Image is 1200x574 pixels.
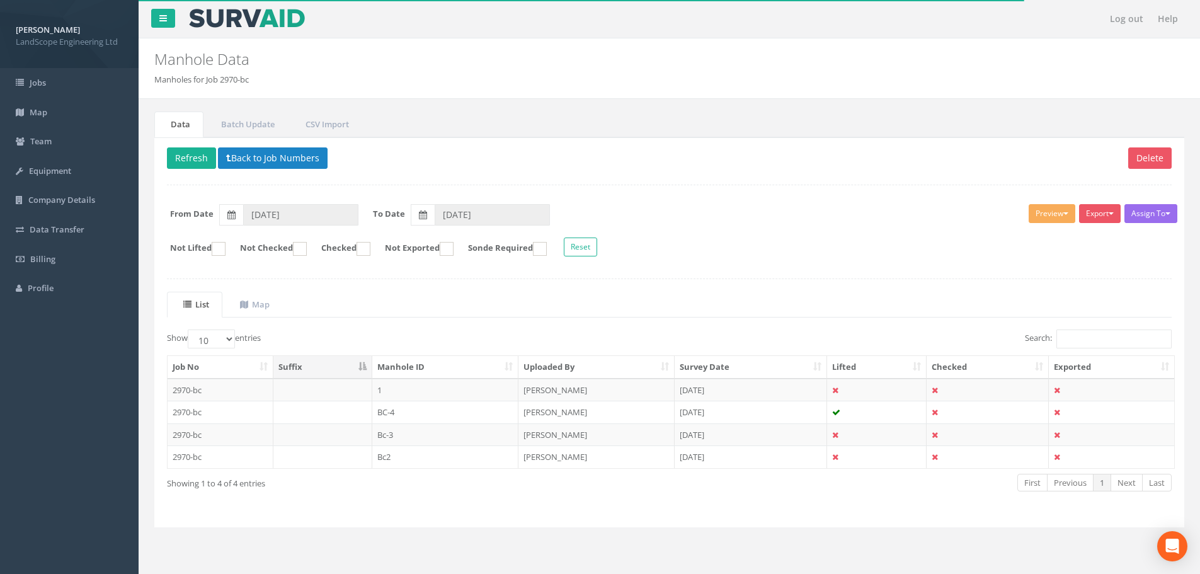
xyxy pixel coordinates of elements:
[30,106,47,118] span: Map
[675,356,827,379] th: Survey Date: activate to sort column ascending
[168,445,273,468] td: 2970-bc
[170,208,214,220] label: From Date
[224,292,283,318] a: Map
[240,299,270,310] uib-tab-heading: Map
[168,379,273,401] td: 2970-bc
[372,242,454,256] label: Not Exported
[1017,474,1048,492] a: First
[167,292,222,318] a: List
[372,423,519,446] td: Bc-3
[564,238,597,256] button: Reset
[167,473,574,490] div: Showing 1 to 4 of 4 entries
[168,401,273,423] td: 2970-bc
[16,21,123,47] a: [PERSON_NAME] LandScope Engineering Ltd
[675,445,827,468] td: [DATE]
[1056,330,1172,348] input: Search:
[1128,147,1172,169] button: Delete
[227,242,307,256] label: Not Checked
[28,194,95,205] span: Company Details
[1047,474,1094,492] a: Previous
[309,242,370,256] label: Checked
[518,423,675,446] td: [PERSON_NAME]
[675,423,827,446] td: [DATE]
[372,445,519,468] td: Bc2
[675,379,827,401] td: [DATE]
[218,147,328,169] button: Back to Job Numbers
[188,330,235,348] select: Showentries
[1025,330,1172,348] label: Search:
[675,401,827,423] td: [DATE]
[1049,356,1174,379] th: Exported: activate to sort column ascending
[29,165,71,176] span: Equipment
[183,299,209,310] uib-tab-heading: List
[435,204,550,226] input: To Date
[1029,204,1075,223] button: Preview
[28,282,54,294] span: Profile
[30,224,84,235] span: Data Transfer
[827,356,927,379] th: Lifted: activate to sort column ascending
[1142,474,1172,492] a: Last
[518,379,675,401] td: [PERSON_NAME]
[289,112,362,137] a: CSV Import
[372,401,519,423] td: BC-4
[154,74,249,86] li: Manholes for Job 2970-bc
[1079,204,1121,223] button: Export
[1157,531,1187,561] div: Open Intercom Messenger
[927,356,1049,379] th: Checked: activate to sort column ascending
[1093,474,1111,492] a: 1
[1111,474,1143,492] a: Next
[16,24,80,35] strong: [PERSON_NAME]
[154,51,1010,67] h2: Manhole Data
[168,356,273,379] th: Job No: activate to sort column ascending
[167,147,216,169] button: Refresh
[243,204,358,226] input: From Date
[455,242,547,256] label: Sonde Required
[168,423,273,446] td: 2970-bc
[273,356,372,379] th: Suffix: activate to sort column descending
[157,242,226,256] label: Not Lifted
[30,253,55,265] span: Billing
[518,445,675,468] td: [PERSON_NAME]
[154,112,203,137] a: Data
[16,36,123,48] span: LandScope Engineering Ltd
[30,135,52,147] span: Team
[518,401,675,423] td: [PERSON_NAME]
[1124,204,1177,223] button: Assign To
[30,77,46,88] span: Jobs
[372,356,519,379] th: Manhole ID: activate to sort column ascending
[373,208,405,220] label: To Date
[372,379,519,401] td: 1
[518,356,675,379] th: Uploaded By: activate to sort column ascending
[167,330,261,348] label: Show entries
[205,112,288,137] a: Batch Update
